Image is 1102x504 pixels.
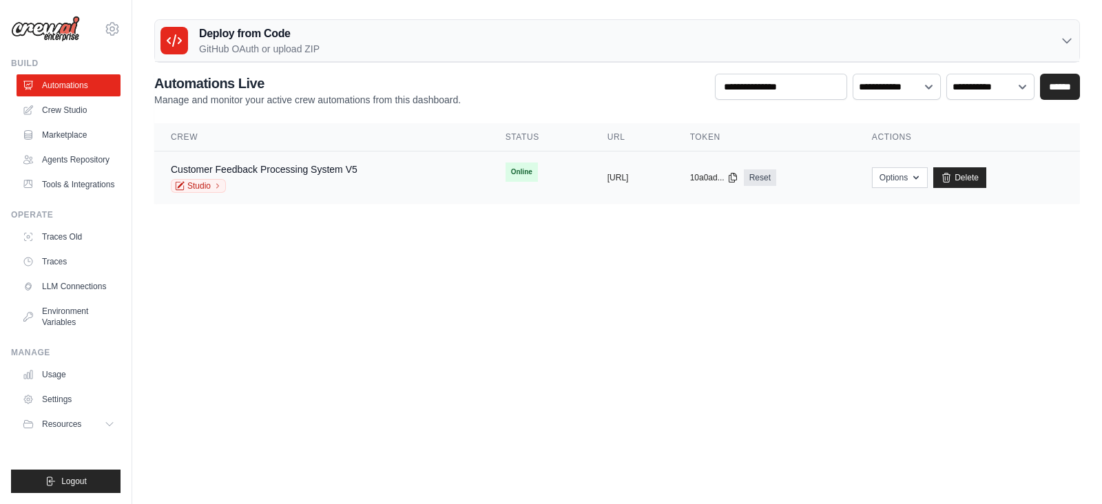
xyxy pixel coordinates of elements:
a: Environment Variables [17,300,121,333]
a: Settings [17,388,121,410]
a: Agents Repository [17,149,121,171]
a: Delete [933,167,986,188]
span: Resources [42,419,81,430]
th: URL [591,123,674,151]
th: Crew [154,123,489,151]
th: Status [489,123,591,151]
p: Manage and monitor your active crew automations from this dashboard. [154,93,461,107]
a: Crew Studio [17,99,121,121]
button: 10a0ad... [690,172,738,183]
h3: Deploy from Code [199,25,320,42]
a: Tools & Integrations [17,174,121,196]
span: Logout [61,476,87,487]
span: Online [506,162,538,182]
th: Token [674,123,855,151]
a: Reset [744,169,776,186]
a: Studio [171,179,226,193]
a: Marketplace [17,124,121,146]
a: Usage [17,364,121,386]
button: Options [872,167,928,188]
div: Build [11,58,121,69]
button: Resources [17,413,121,435]
a: Customer Feedback Processing System V5 [171,164,357,175]
th: Actions [855,123,1080,151]
p: GitHub OAuth or upload ZIP [199,42,320,56]
button: Logout [11,470,121,493]
h2: Automations Live [154,74,461,93]
a: Traces [17,251,121,273]
img: Logo [11,16,80,42]
div: Operate [11,209,121,220]
a: LLM Connections [17,275,121,297]
a: Traces Old [17,226,121,248]
a: Automations [17,74,121,96]
div: Manage [11,347,121,358]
